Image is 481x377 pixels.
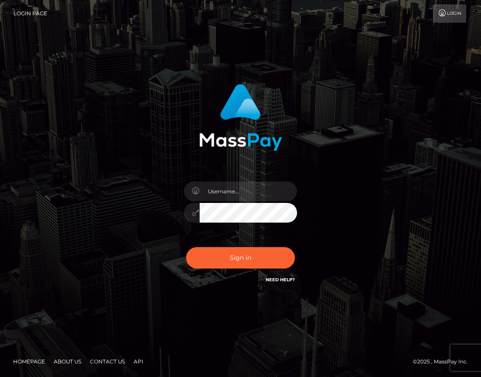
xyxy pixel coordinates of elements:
a: Login [433,4,466,23]
div: © 2025 , MassPay Inc. [413,357,474,367]
a: Need Help? [266,277,295,283]
a: Login Page [14,4,47,23]
a: Homepage [10,355,48,368]
a: API [130,355,147,368]
input: Username... [200,182,298,201]
a: About Us [50,355,85,368]
a: Contact Us [87,355,128,368]
button: Sign in [186,247,295,269]
img: MassPay Login [199,84,282,151]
